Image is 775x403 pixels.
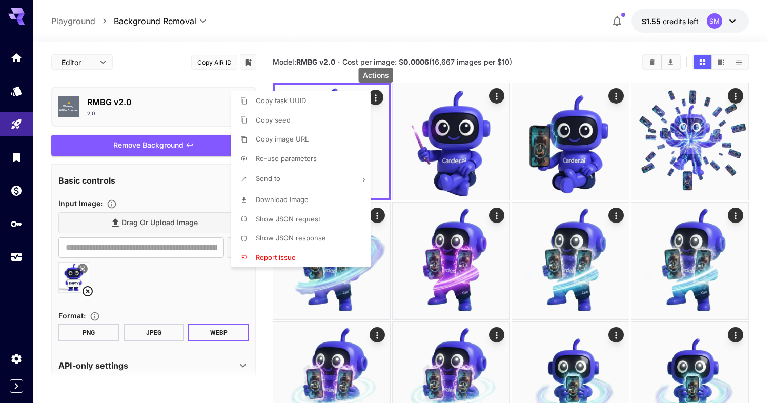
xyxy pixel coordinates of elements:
[256,195,309,204] span: Download Image
[256,234,326,242] span: Show JSON response
[256,174,280,183] span: Send to
[256,253,296,261] span: Report issue
[256,116,291,124] span: Copy seed
[256,215,320,223] span: Show JSON request
[256,154,317,163] span: Re-use parameters
[256,135,309,143] span: Copy image URL
[256,96,306,105] span: Copy task UUID
[359,68,393,83] div: Actions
